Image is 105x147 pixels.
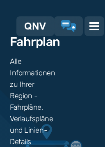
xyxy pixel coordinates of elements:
[10,34,60,49] h1: Fahrplan
[25,23,46,30] img: QNV Logo
[25,20,46,33] a: QNV Logo
[89,21,99,31] img: menu
[61,20,76,32] a: Lob & Kritik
